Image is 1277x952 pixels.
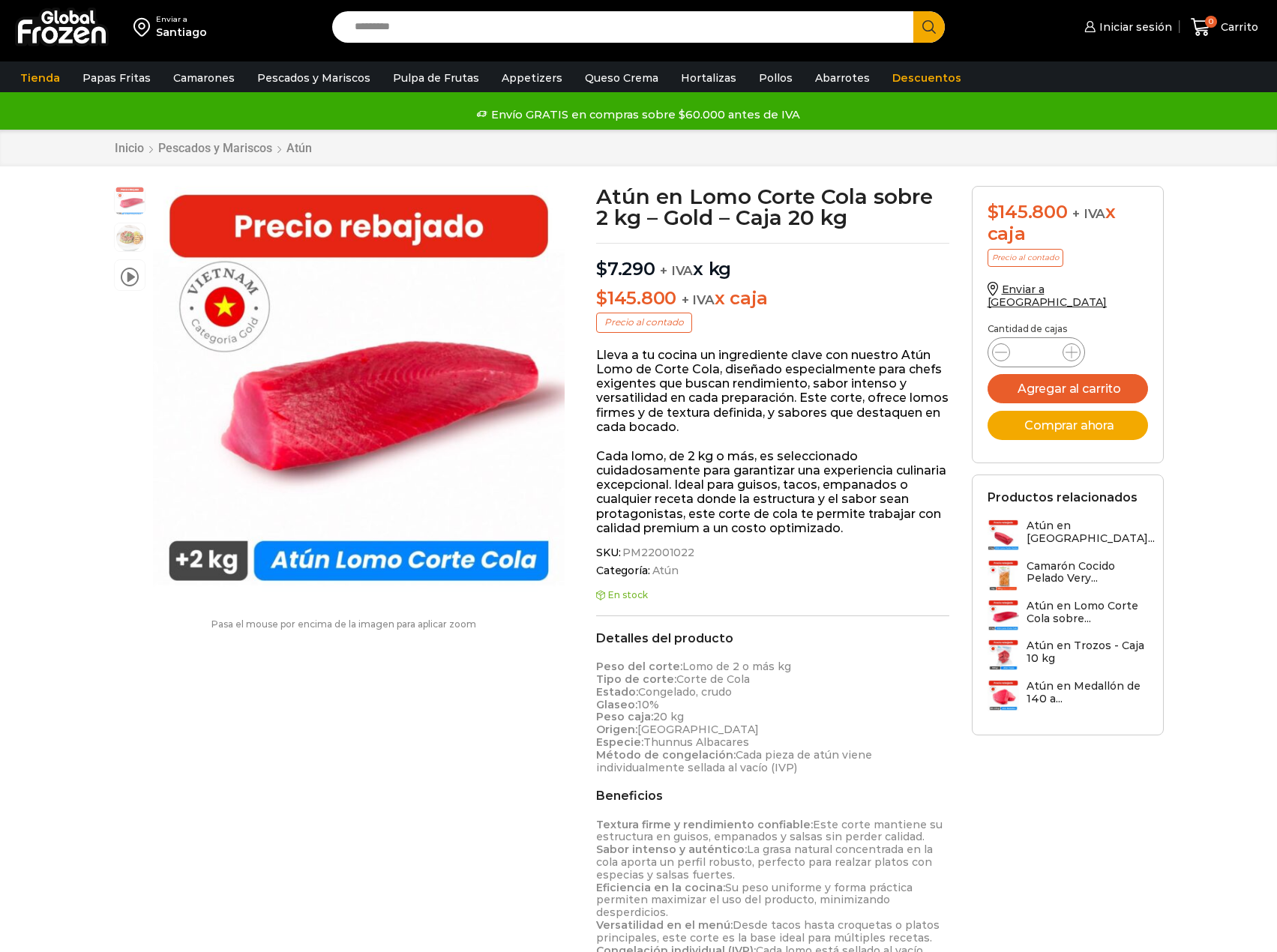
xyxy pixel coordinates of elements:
h3: Atún en [GEOGRAPHIC_DATA]... [1027,519,1155,545]
p: x kg [596,243,949,280]
strong: Origen: [596,723,637,736]
span: Categoría: [596,564,949,577]
h3: Atún en Lomo Corte Cola sobre... [1027,600,1148,625]
nav: Breadcrumb [114,141,313,155]
p: Lleva a tu cocina un ingrediente clave con nuestro Atún Lomo de Corte Cola, diseñado especialment... [596,348,949,434]
div: x caja [988,202,1148,245]
strong: Especie: [596,735,643,749]
a: Descuentos [885,64,969,92]
strong: Peso caja: [596,710,653,723]
h2: Beneficios [596,789,949,803]
span: $ [596,258,607,280]
a: Camarón Cocido Pelado Very... [988,560,1148,592]
strong: Versatilidad en el menú: [596,918,733,932]
a: 0 Carrito [1187,10,1262,45]
h1: Atún en Lomo Corte Cola sobre 2 kg – Gold – Caja 20 kg [596,186,949,228]
strong: Estado: [596,685,638,699]
strong: Peso del corte: [596,660,682,673]
p: Lomo de 2 o más kg Corte de Cola Congelado, crudo 10% 20 kg [GEOGRAPHIC_DATA] Thunnus Albacares C... [596,660,949,774]
p: Precio al contado [988,249,1063,267]
a: Camarones [166,64,242,92]
a: Pescados y Mariscos [157,141,273,155]
strong: Glaseo: [596,698,637,711]
div: Enviar a [156,14,207,25]
a: Abarrotes [808,64,877,92]
p: x caja [596,288,949,310]
a: Atún en Medallón de 140 a... [988,680,1148,712]
a: Atún en Trozos - Caja 10 kg [988,639,1148,672]
p: Cada lomo, de 2 kg o más, es seleccionado cuidadosamente para garantizar una experiencia culinari... [596,449,949,535]
h2: Productos relacionados [988,490,1138,504]
a: Atún en [GEOGRAPHIC_DATA]... [988,519,1155,552]
span: 0 [1205,16,1217,28]
a: Hortalizas [673,64,744,92]
strong: Tipo de corte: [596,672,676,686]
img: address-field-icon.svg [133,14,156,40]
bdi: 145.800 [596,287,676,309]
strong: Eficiencia en la cocina: [596,881,725,894]
input: Product quantity [1022,342,1051,363]
button: Comprar ahora [988,411,1148,440]
a: Atún [650,564,679,577]
a: Iniciar sesión [1081,12,1172,42]
span: tartar-atun [115,223,145,253]
span: + IVA [1072,206,1105,221]
a: Pulpa de Frutas [385,64,487,92]
span: Iniciar sesión [1096,19,1172,34]
a: Atún [286,141,313,155]
span: $ [988,201,999,223]
span: $ [596,287,607,309]
bdi: 7.290 [596,258,655,280]
h2: Detalles del producto [596,631,949,645]
strong: Textura firme y rendimiento confiable: [596,818,813,831]
button: Search button [913,11,945,43]
bdi: 145.800 [988,201,1068,223]
strong: Método de congelación: [596,748,736,762]
span: Carrito [1217,19,1258,34]
span: atun cola gold (1) [115,187,145,217]
p: Pasa el mouse por encima de la imagen para aplicar zoom [114,619,574,630]
h3: Atún en Trozos - Caja 10 kg [1027,639,1148,665]
a: Pollos [751,64,800,92]
span: PM22001022 [620,546,694,559]
p: Cantidad de cajas [988,324,1148,334]
span: SKU: [596,546,949,559]
a: Inicio [114,141,145,155]
h3: Camarón Cocido Pelado Very... [1027,560,1148,585]
span: + IVA [682,292,715,307]
button: Agregar al carrito [988,374,1148,403]
h3: Atún en Medallón de 140 a... [1027,680,1148,705]
a: Enviar a [GEOGRAPHIC_DATA] [988,283,1108,309]
a: Tienda [13,64,67,92]
strong: Sabor intenso y auténtico: [596,843,747,856]
a: Appetizers [494,64,570,92]
p: En stock [596,590,949,600]
a: Pescados y Mariscos [250,64,378,92]
div: Santiago [156,25,207,40]
span: + IVA [660,263,693,278]
p: Precio al contado [596,313,692,332]
a: Papas Fritas [75,64,158,92]
a: Queso Crema [577,64,666,92]
a: Atún en Lomo Corte Cola sobre... [988,600,1148,632]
